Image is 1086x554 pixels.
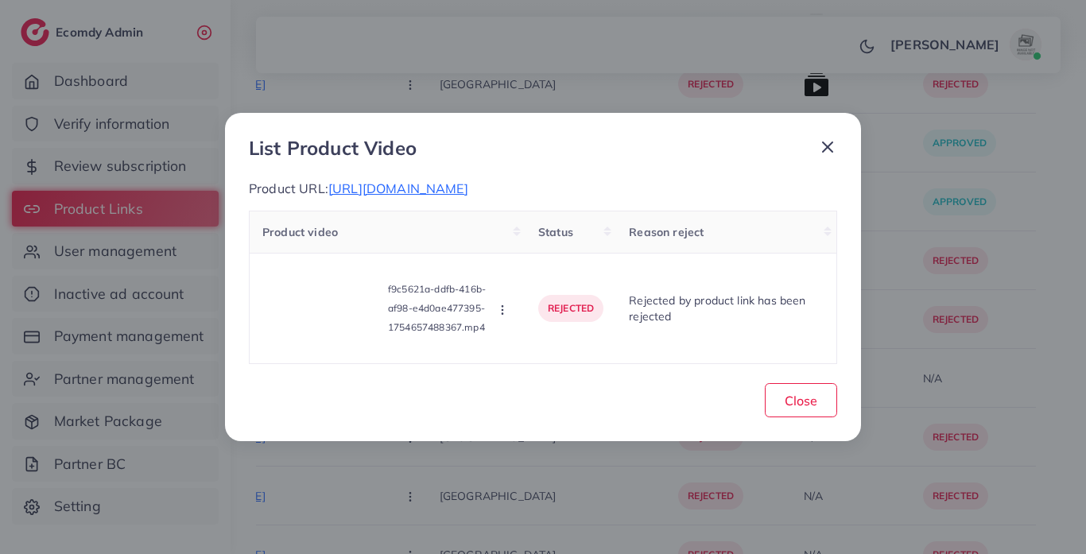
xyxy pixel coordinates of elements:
[785,393,817,409] span: Close
[249,137,417,160] h3: List Product Video
[249,179,837,198] p: Product URL:
[328,180,468,196] span: [URL][DOMAIN_NAME]
[388,280,495,337] p: f9c5621a-ddfb-416b-af98-e4d0ae477395-1754657488367.mp4
[538,225,573,239] span: Status
[629,292,824,325] div: Rejected by product link has been rejected
[538,295,603,322] p: rejected
[629,225,704,239] span: Reason reject
[765,383,837,417] button: Close
[262,225,338,239] span: Product video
